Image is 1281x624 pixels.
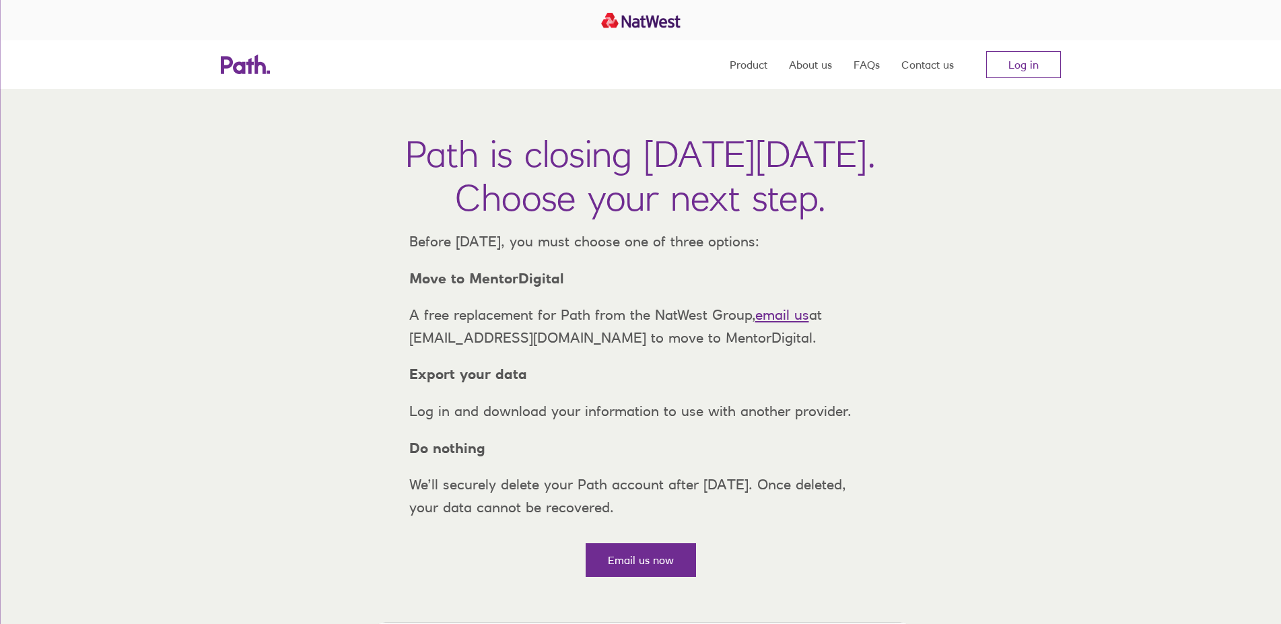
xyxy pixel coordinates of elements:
[730,40,767,89] a: Product
[399,304,883,349] p: A free replacement for Path from the NatWest Group, at [EMAIL_ADDRESS][DOMAIN_NAME] to move to Me...
[789,40,832,89] a: About us
[854,40,880,89] a: FAQs
[399,230,883,253] p: Before [DATE], you must choose one of three options:
[986,51,1061,78] a: Log in
[409,440,485,456] strong: Do nothing
[409,270,564,287] strong: Move to MentorDigital
[409,366,527,382] strong: Export your data
[399,400,883,423] p: Log in and download your information to use with another provider.
[399,473,883,518] p: We’ll securely delete your Path account after [DATE]. Once deleted, your data cannot be recovered.
[586,543,696,577] a: Email us now
[901,40,954,89] a: Contact us
[755,306,809,323] a: email us
[405,132,876,219] h1: Path is closing [DATE][DATE]. Choose your next step.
